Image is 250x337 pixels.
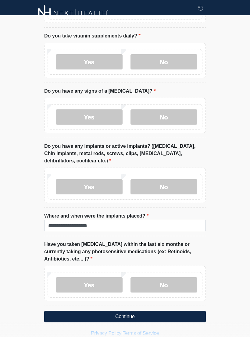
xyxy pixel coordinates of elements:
[130,277,197,293] label: No
[56,277,123,293] label: Yes
[44,311,206,322] button: Continue
[121,331,123,336] a: |
[123,331,159,336] a: Terms of Service
[56,54,123,69] label: Yes
[91,331,122,336] a: Privacy Policy
[130,54,197,69] label: No
[130,179,197,194] label: No
[44,241,206,263] label: Have you taken [MEDICAL_DATA] within the last six months or currently taking any photosensitive m...
[44,143,206,165] label: Do you have any implants or active implants? ([MEDICAL_DATA], Chin implants, metal rods, screws, ...
[130,109,197,125] label: No
[44,32,141,40] label: Do you take vitamin supplements daily?
[38,5,109,21] img: Next-Health Logo
[56,109,123,125] label: Yes
[44,87,156,95] label: Do you have any signs of a [MEDICAL_DATA]?
[56,179,123,194] label: Yes
[44,212,148,220] label: Where and when were the implants placed?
